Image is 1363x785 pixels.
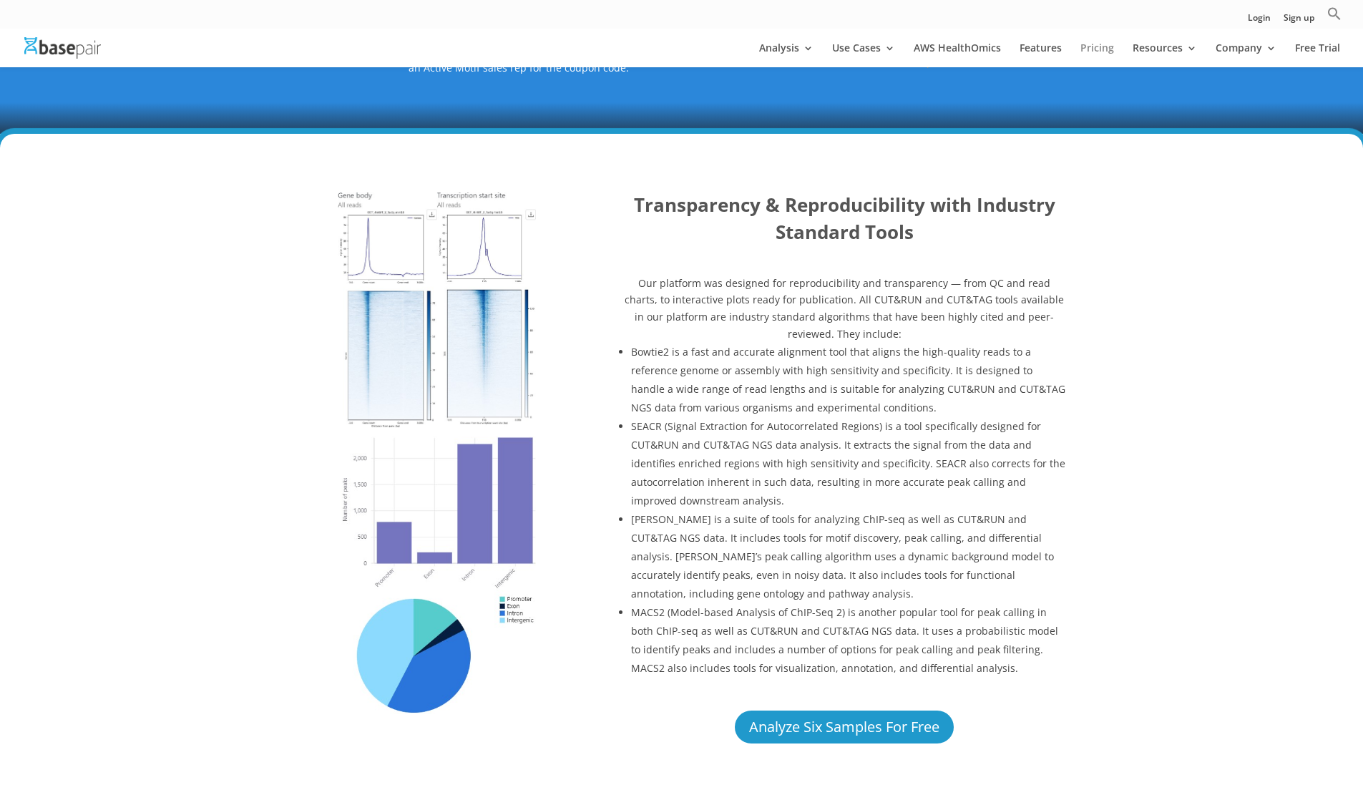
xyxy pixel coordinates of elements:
a: Company [1216,43,1276,67]
a: Use Cases [832,43,895,67]
img: Basepair [24,37,101,58]
a: Analysis [759,43,814,67]
a: Sign up [1284,14,1314,29]
a: Search Icon Link [1327,6,1342,29]
iframe: Drift Widget Chat Controller [1088,682,1346,768]
svg: Search [1327,6,1342,21]
span: [PERSON_NAME] is a suite of tools for analyzing ChIP-seq as well as CUT&RUN and CUT&TAG NGS data.... [631,512,1054,600]
span: Our platform was designed for reproducibility and transparency — from QC and read charts, to inte... [625,276,1064,341]
a: Pricing [1080,43,1114,67]
a: AWS HealthOmics [914,43,1001,67]
a: Analyze Six Samples For Free [733,708,956,746]
span: SEACR (Signal Extraction for Autocorrelated Regions) is a tool specifically designed for CUT&RUN ... [631,419,1065,507]
img: Pie Chart CUT&RUN [338,590,536,714]
a: Login [1248,14,1271,29]
a: Free Trial [1295,43,1340,67]
span: powered by Basepair. Just ask an Active Motif sales rep for the coupon code. [409,44,741,74]
b: Transparency & Reproducibility with Industry Standard Tools [634,192,1055,245]
a: Features [1020,43,1062,67]
a: Resources [1133,43,1197,67]
img: Graphs CUT&RUN [338,192,536,429]
img: CUT&RUN Peaks Distribution [338,428,536,590]
span: Bowtie2 is a fast and accurate alignment tool that aligns the high-quality reads to a reference g... [631,345,1065,414]
span: MACS2 (Model-based Analysis of ChIP-Seq 2) is another popular tool for peak calling in both ChIP-... [631,605,1058,675]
